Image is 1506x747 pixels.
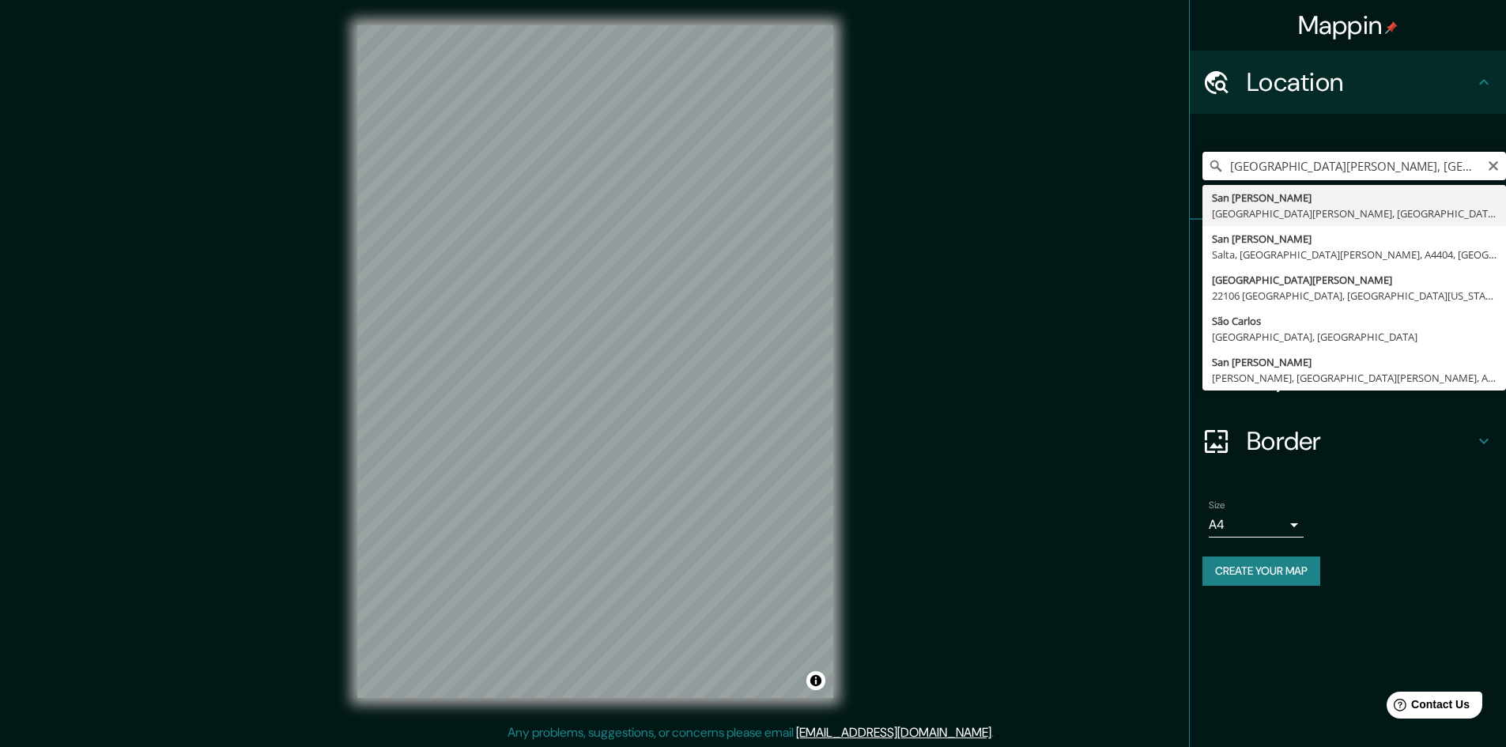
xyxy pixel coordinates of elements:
a: [EMAIL_ADDRESS][DOMAIN_NAME] [796,724,991,741]
div: San [PERSON_NAME] [1212,231,1497,247]
div: A4 [1209,512,1304,538]
p: Any problems, suggestions, or concerns please email . [508,723,994,742]
div: . [994,723,996,742]
div: Location [1190,51,1506,114]
button: Create your map [1202,556,1320,586]
label: Size [1209,499,1225,512]
div: Layout [1190,346,1506,409]
div: [GEOGRAPHIC_DATA][PERSON_NAME], [GEOGRAPHIC_DATA] [1212,206,1497,221]
iframe: Help widget launcher [1365,685,1489,730]
div: 22106 [GEOGRAPHIC_DATA], [GEOGRAPHIC_DATA][US_STATE], [GEOGRAPHIC_DATA] [1212,288,1497,304]
button: Toggle attribution [806,671,825,690]
div: [GEOGRAPHIC_DATA], [GEOGRAPHIC_DATA] [1212,329,1497,345]
h4: Layout [1247,362,1474,394]
h4: Border [1247,425,1474,457]
img: pin-icon.png [1385,21,1398,34]
div: San [PERSON_NAME] [1212,190,1497,206]
canvas: Map [357,25,833,698]
div: [PERSON_NAME], [GEOGRAPHIC_DATA][PERSON_NAME], A4568, [GEOGRAPHIC_DATA] [1212,370,1497,386]
div: [GEOGRAPHIC_DATA][PERSON_NAME] [1212,272,1497,288]
div: Pins [1190,220,1506,283]
div: Salta, [GEOGRAPHIC_DATA][PERSON_NAME], A4404, [GEOGRAPHIC_DATA] [1212,247,1497,262]
div: . [996,723,999,742]
button: Clear [1487,157,1500,172]
div: Border [1190,409,1506,473]
input: Pick your city or area [1202,152,1506,180]
div: San [PERSON_NAME] [1212,354,1497,370]
h4: Location [1247,66,1474,98]
div: São Carlos [1212,313,1497,329]
div: Style [1190,283,1506,346]
h4: Mappin [1298,9,1398,41]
